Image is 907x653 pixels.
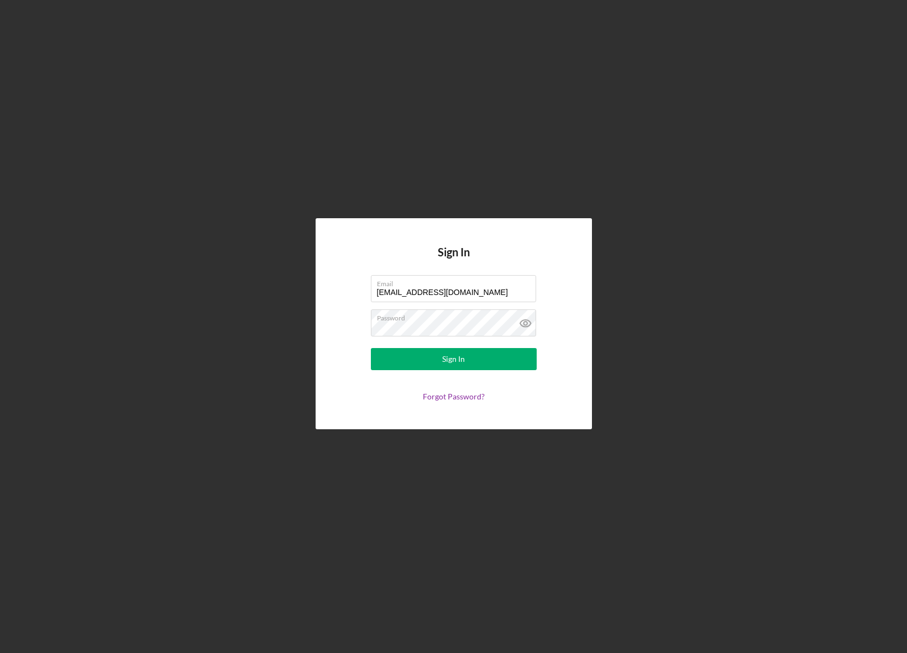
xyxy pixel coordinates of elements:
[371,348,537,370] button: Sign In
[423,392,485,401] a: Forgot Password?
[442,348,465,370] div: Sign In
[377,310,536,322] label: Password
[438,246,470,275] h4: Sign In
[377,276,536,288] label: Email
